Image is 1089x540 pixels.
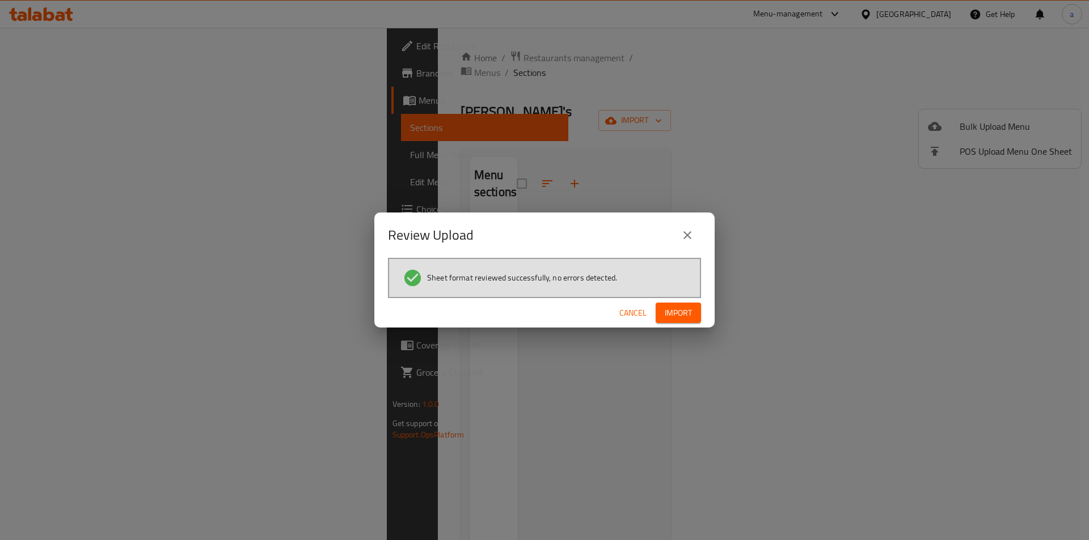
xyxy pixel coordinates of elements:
[656,303,701,324] button: Import
[615,303,651,324] button: Cancel
[427,272,617,283] span: Sheet format reviewed successfully, no errors detected.
[619,306,647,320] span: Cancel
[674,222,701,249] button: close
[388,226,474,244] h2: Review Upload
[665,306,692,320] span: Import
